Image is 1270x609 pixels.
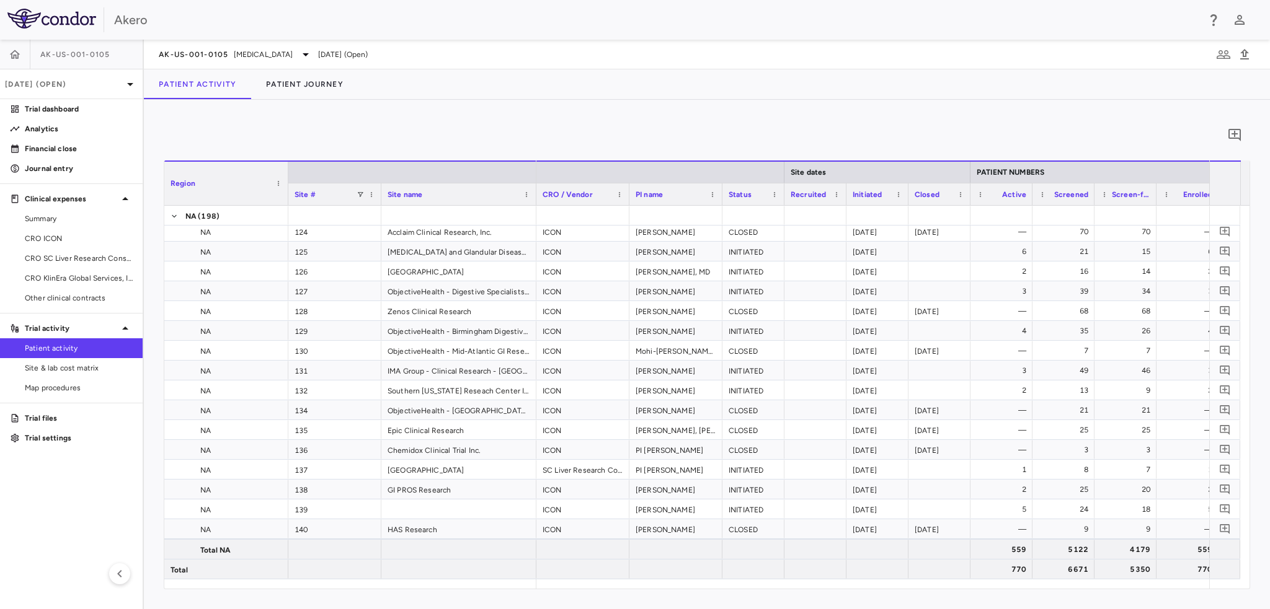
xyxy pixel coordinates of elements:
[1219,404,1231,416] svg: Add comment
[536,380,629,400] div: ICON
[200,401,211,421] span: NA
[1168,440,1212,460] div: —
[1106,540,1150,559] div: 4179
[1168,341,1212,361] div: —
[629,460,722,479] div: PI [PERSON_NAME]
[729,190,752,199] span: Status
[25,233,133,244] span: CRO ICON
[288,460,381,479] div: 137
[200,302,211,322] span: NA
[200,540,231,560] span: Total NA
[982,440,1026,460] div: —
[846,480,908,499] div: [DATE]
[1168,281,1212,301] div: 3
[5,79,123,90] p: [DATE] (Open)
[381,460,536,479] div: [GEOGRAPHIC_DATA]
[722,420,784,439] div: CLOSED
[200,282,211,302] span: NA
[1217,441,1233,458] button: Add comment
[722,281,784,300] div: INITIATED
[629,400,722,419] div: [PERSON_NAME]
[40,50,110,59] span: AK-US-001-0105
[536,321,629,340] div: ICON
[846,519,908,538] div: [DATE]
[1168,519,1212,539] div: —
[381,400,536,419] div: ObjectiveHealth - [GEOGRAPHIC_DATA] for Clinical Research
[629,301,722,320] div: [PERSON_NAME]
[1217,283,1233,299] button: Add comment
[25,413,133,424] p: Trial files
[1044,400,1088,420] div: 21
[288,222,381,241] div: 124
[908,222,970,241] div: [DATE]
[1217,461,1233,478] button: Add comment
[1168,321,1212,341] div: 4
[1044,222,1088,242] div: 70
[536,301,629,320] div: ICON
[381,361,536,380] div: IMA Group - Clinical Research - [GEOGRAPHIC_DATA], [US_STATE] (f.k.a. Accelemed Research Institute)
[982,380,1026,400] div: 2
[1106,460,1150,480] div: 7
[1168,380,1212,400] div: 2
[200,361,211,381] span: NA
[846,460,908,479] div: [DATE]
[381,321,536,340] div: ObjectiveHealth - Birmingham Digestive Health Research
[1219,523,1231,535] svg: Add comment
[629,519,722,538] div: [PERSON_NAME]
[288,261,381,281] div: 126
[722,261,784,281] div: INITIATED
[908,341,970,360] div: [DATE]
[1044,301,1088,321] div: 68
[25,382,133,393] span: Map procedures
[629,341,722,360] div: Mohi-[PERSON_NAME], [DATE]
[722,400,784,419] div: CLOSED
[171,179,195,188] span: Region
[1106,242,1150,261] div: 15
[1217,263,1233,279] button: Add comment
[388,190,422,199] span: Site name
[1044,261,1088,281] div: 16
[295,190,316,199] span: Site #
[722,499,784,519] div: INITIATED
[1217,362,1233,379] button: Add comment
[846,361,908,380] div: [DATE]
[982,222,1026,242] div: —
[1054,190,1088,199] span: Screened
[722,480,784,499] div: INITIATED
[1219,226,1231,237] svg: Add comment
[982,400,1026,420] div: —
[1217,342,1233,359] button: Add comment
[1168,261,1212,281] div: 2
[1217,243,1233,260] button: Add comment
[1168,460,1212,480] div: 1
[1219,325,1231,336] svg: Add comment
[982,242,1026,261] div: 6
[1106,361,1150,380] div: 46
[288,361,381,380] div: 131
[1044,321,1088,341] div: 35
[1044,420,1088,440] div: 25
[982,301,1026,321] div: —
[536,242,629,261] div: ICON
[381,519,536,538] div: HAS Research
[25,343,133,354] span: Patient activity
[629,361,722,380] div: [PERSON_NAME]
[1044,242,1088,261] div: 21
[982,559,1026,579] div: 770
[846,440,908,459] div: [DATE]
[144,69,251,99] button: Patient Activity
[982,281,1026,301] div: 3
[25,362,133,374] span: Site & lab cost matrix
[1106,559,1150,579] div: 5350
[722,321,784,340] div: INITIATED
[1106,480,1150,499] div: 20
[536,420,629,439] div: ICON
[200,500,211,520] span: NA
[982,361,1026,380] div: 3
[846,420,908,439] div: [DATE]
[288,321,381,340] div: 129
[853,190,882,199] span: Initiated
[536,499,629,519] div: ICON
[1002,190,1026,199] span: Active
[982,519,1026,539] div: —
